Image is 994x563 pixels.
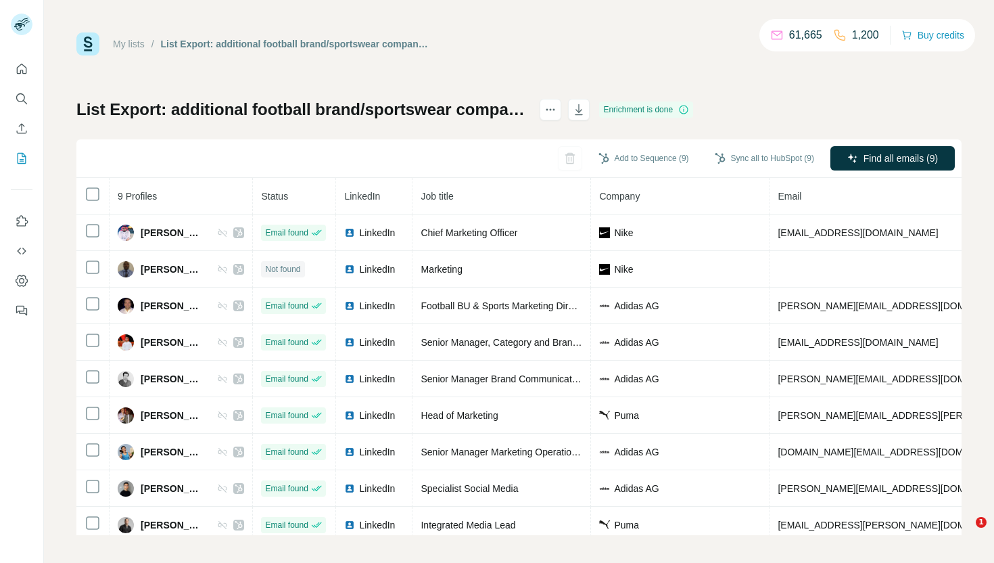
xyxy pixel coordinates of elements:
img: Avatar [118,261,134,277]
img: company-logo [599,411,610,419]
span: Find all emails (9) [863,152,938,165]
span: LinkedIn [359,372,395,386]
span: Email found [265,300,308,312]
span: Senior Manager, Category and Brand Marketing /// Statement | adidas Originals, Emerging Markets [421,337,836,348]
img: LinkedIn logo [344,227,355,238]
span: Adidas AG [614,336,659,349]
span: Adidas AG [614,299,659,313]
button: Dashboard [11,269,32,293]
span: [PERSON_NAME] [141,226,204,240]
button: Use Surfe API [11,239,32,263]
span: [PERSON_NAME] [141,482,204,495]
button: Buy credits [901,26,964,45]
iframe: Intercom live chat [948,517,980,549]
button: Feedback [11,298,32,323]
span: Email found [265,519,308,531]
span: LinkedIn [359,336,395,349]
span: [PERSON_NAME] [141,372,204,386]
img: Avatar [118,298,134,314]
img: company-logo [599,227,610,238]
span: Puma [614,409,639,422]
span: Head of Marketing [421,410,498,421]
img: LinkedIn logo [344,447,355,457]
span: Specialist Social Media [421,483,518,494]
span: 9 Profiles [118,191,157,202]
button: actions [540,99,561,120]
span: Email found [265,482,308,495]
img: LinkedIn logo [344,264,355,275]
span: Adidas AG [614,482,659,495]
img: Avatar [118,480,134,497]
div: List Export: additional football brand/sportswear companies [GEOGRAPHIC_DATA] - [DATE] 12:27 [161,37,429,51]
span: Nike [614,226,633,240]
img: Avatar [118,407,134,424]
img: company-logo [599,483,610,494]
span: Email found [265,373,308,385]
img: company-logo [599,520,610,528]
button: Enrich CSV [11,116,32,141]
span: LinkedIn [359,263,395,276]
span: [EMAIL_ADDRESS][DOMAIN_NAME] [778,337,938,348]
img: company-logo [599,447,610,457]
button: Find all emails (9) [830,146,955,171]
img: Avatar [118,517,134,533]
span: [PERSON_NAME] [141,299,204,313]
span: Company [599,191,640,202]
button: My lists [11,146,32,171]
span: LinkedIn [359,299,395,313]
span: 1 [976,517,987,528]
img: LinkedIn logo [344,337,355,348]
span: LinkedIn [359,482,395,495]
img: LinkedIn logo [344,410,355,421]
a: My lists [113,39,145,49]
img: company-logo [599,374,610,384]
img: Surfe Logo [76,32,99,55]
img: LinkedIn logo [344,520,355,531]
span: Job title [421,191,453,202]
button: Sync all to HubSpot (9) [705,148,824,168]
button: Add to Sequence (9) [589,148,699,168]
span: Email found [265,227,308,239]
span: [PERSON_NAME] [141,336,204,349]
span: Adidas AG [614,445,659,459]
img: Avatar [118,225,134,241]
button: Quick start [11,57,32,81]
span: Email [778,191,801,202]
img: LinkedIn logo [344,300,355,311]
span: Email found [265,409,308,422]
span: Email found [265,336,308,348]
span: [PERSON_NAME] [141,263,204,276]
li: / [151,37,154,51]
span: Puma [614,518,639,532]
button: Search [11,87,32,111]
img: company-logo [599,337,610,348]
span: Email found [265,446,308,458]
span: [PERSON_NAME] [141,445,204,459]
img: Avatar [118,334,134,351]
p: 1,200 [852,27,879,43]
div: Enrichment is done [599,102,693,118]
span: Football BU & Sports Marketing Director - EMEA [421,300,624,311]
span: Not found [265,263,300,275]
span: Senior Manager Brand Communications, Head of Social Media and PR [421,374,718,384]
span: LinkedIn [344,191,380,202]
p: 61,665 [789,27,822,43]
span: Nike [614,263,633,276]
span: Senior Manager Marketing Operations, [GEOGRAPHIC_DATA] [421,447,685,457]
button: Use Surfe on LinkedIn [11,209,32,233]
img: Avatar [118,444,134,460]
span: [PERSON_NAME] [141,409,204,422]
span: LinkedIn [359,409,395,422]
span: Chief Marketing Officer [421,227,517,238]
span: LinkedIn [359,445,395,459]
h1: List Export: additional football brand/sportswear companies [GEOGRAPHIC_DATA] - [DATE] 12:27 [76,99,527,120]
img: company-logo [599,264,610,275]
span: Status [261,191,288,202]
span: LinkedIn [359,226,395,240]
img: Avatar [118,371,134,387]
span: [EMAIL_ADDRESS][DOMAIN_NAME] [778,227,938,238]
span: Adidas AG [614,372,659,386]
span: LinkedIn [359,518,395,532]
img: company-logo [599,300,610,311]
span: Marketing [421,264,462,275]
